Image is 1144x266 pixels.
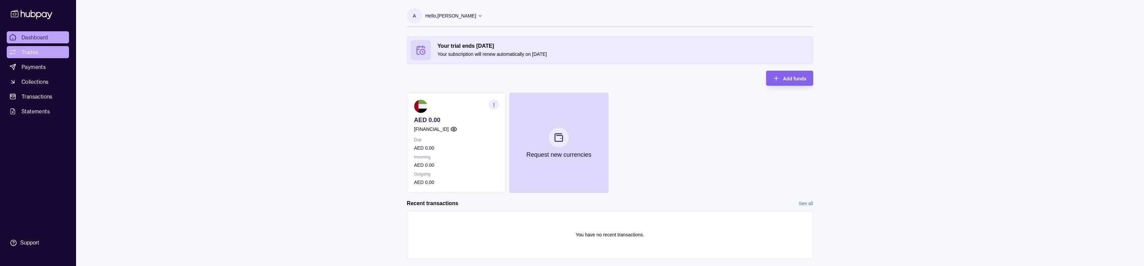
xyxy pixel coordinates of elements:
[22,78,48,86] span: Collections
[7,31,69,43] a: Dashboard
[22,107,50,115] span: Statements
[799,200,813,207] a: See all
[425,12,476,20] p: Hello, [PERSON_NAME]
[576,231,644,238] p: You have no recent transactions.
[509,92,608,193] button: Request new currencies
[22,63,46,71] span: Payments
[414,136,499,144] p: Due
[526,151,591,158] p: Request new currencies
[414,100,427,113] img: ae
[413,12,416,20] p: A
[414,161,499,169] p: AED 0.00
[438,50,809,58] p: Your subscription will renew automatically on [DATE]
[7,90,69,103] a: Transactions
[414,179,499,186] p: AED 0.00
[20,239,39,246] div: Support
[414,144,499,152] p: AED 0.00
[414,170,499,178] p: Outgoing
[7,46,69,58] a: Trades
[783,76,806,81] span: Add funds
[414,125,449,133] p: [FINANCIAL_ID]
[22,48,38,56] span: Trades
[7,236,69,250] a: Support
[7,76,69,88] a: Collections
[766,71,813,86] button: Add funds
[7,61,69,73] a: Payments
[407,200,458,207] h2: Recent transactions
[22,33,48,41] span: Dashboard
[438,42,809,50] h2: Your trial ends [DATE]
[414,116,499,124] p: AED 0.00
[414,153,499,161] p: Incoming
[7,105,69,117] a: Statements
[22,92,53,101] span: Transactions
